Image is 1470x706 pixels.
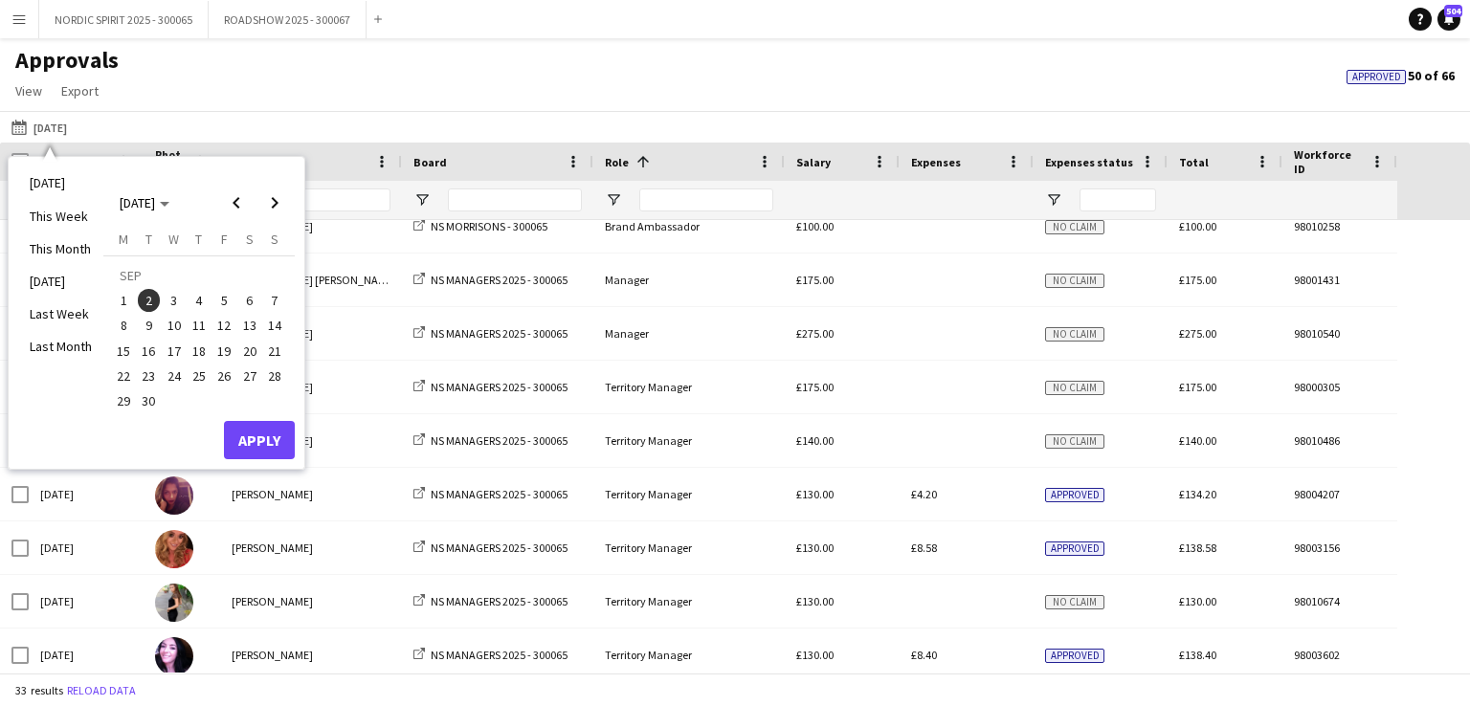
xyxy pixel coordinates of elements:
span: Workforce ID [1294,147,1363,176]
span: T [145,231,152,248]
span: 28 [263,364,286,387]
button: 09-09-2025 [136,313,161,338]
div: [PERSON_NAME] [220,200,402,253]
span: Role [605,155,629,169]
span: £130.00 [1179,594,1216,608]
div: [PERSON_NAME] [PERSON_NAME] [220,254,402,306]
div: [PERSON_NAME] [220,521,402,574]
button: 12-09-2025 [212,313,236,338]
span: Approved [1045,541,1104,556]
button: 11-09-2025 [187,313,212,338]
div: [PERSON_NAME] [220,468,402,520]
div: Territory Manager [593,361,785,413]
button: 03-09-2025 [162,288,187,313]
span: £140.00 [1179,433,1216,448]
span: [DATE] [120,194,155,211]
span: Approved [1045,649,1104,663]
span: 1 [112,289,135,312]
div: Territory Manager [593,414,785,467]
span: NS MANAGERS 2025 - 300065 [431,541,568,555]
button: 29-09-2025 [111,388,136,413]
div: [DATE] [29,468,144,520]
span: £130.00 [796,541,834,555]
a: NS MORRISONS - 300065 [413,219,547,233]
div: [PERSON_NAME] [220,575,402,628]
a: NS MANAGERS 2025 - 300065 [413,380,568,394]
button: [DATE] [8,116,71,139]
span: Approved [1352,71,1401,83]
div: 98000305 [1282,361,1397,413]
div: [PERSON_NAME] [220,307,402,360]
span: 3 [163,289,186,312]
button: Choose month and year [112,186,177,220]
button: 04-09-2025 [187,288,212,313]
button: Next month [256,184,294,222]
button: 28-09-2025 [262,364,287,388]
span: 19 [212,340,235,363]
button: 24-09-2025 [162,364,187,388]
span: View [15,82,42,99]
div: Territory Manager [593,629,785,681]
div: 98001431 [1282,254,1397,306]
button: 20-09-2025 [236,339,261,364]
input: Board Filter Input [448,188,582,211]
span: 8 [112,315,135,338]
span: 5 [212,289,235,312]
span: 13 [238,315,261,338]
span: NS MORRISONS - 300065 [431,219,547,233]
button: 10-09-2025 [162,313,187,338]
span: NS MANAGERS 2025 - 300065 [431,326,568,341]
span: 50 of 66 [1347,67,1455,84]
div: 98010258 [1282,200,1397,253]
li: Last Week [18,298,103,330]
span: W [168,231,179,248]
span: NS MANAGERS 2025 - 300065 [431,380,568,394]
span: NS MANAGERS 2025 - 300065 [431,594,568,608]
div: [DATE] [29,629,144,681]
a: NS MANAGERS 2025 - 300065 [413,326,568,341]
a: NS MANAGERS 2025 - 300065 [413,433,568,448]
span: £100.00 [1179,219,1216,233]
div: 98010674 [1282,575,1397,628]
span: 15 [112,340,135,363]
div: 98003156 [1282,521,1397,574]
button: 05-09-2025 [212,288,236,313]
button: 07-09-2025 [262,288,287,313]
a: 504 [1437,8,1460,31]
span: 26 [212,364,235,387]
span: 20 [238,340,261,363]
span: £138.40 [1179,648,1216,662]
div: 98010540 [1282,307,1397,360]
div: Manager [593,307,785,360]
span: £8.40 [911,648,937,662]
button: 18-09-2025 [187,339,212,364]
button: 22-09-2025 [111,364,136,388]
span: 10 [163,315,186,338]
span: £175.00 [796,273,834,287]
span: 18 [188,340,211,363]
div: [PERSON_NAME] [220,414,402,467]
span: 504 [1444,5,1462,17]
span: £130.00 [796,648,834,662]
a: NS MANAGERS 2025 - 300065 [413,273,568,287]
button: 01-09-2025 [111,288,136,313]
button: ROADSHOW 2025 - 300067 [209,1,367,38]
span: 9 [138,315,161,338]
img: Luisa Schileo [155,584,193,622]
a: NS MANAGERS 2025 - 300065 [413,594,568,608]
button: 26-09-2025 [212,364,236,388]
span: £275.00 [796,326,834,341]
div: Territory Manager [593,575,785,628]
button: 25-09-2025 [187,364,212,388]
span: £175.00 [796,380,834,394]
span: 14 [263,315,286,338]
span: 16 [138,340,161,363]
td: SEP [111,263,287,288]
span: 17 [163,340,186,363]
span: £275.00 [1179,326,1216,341]
button: 15-09-2025 [111,339,136,364]
li: [DATE] [18,166,103,199]
span: 12 [212,315,235,338]
div: [PERSON_NAME] [220,361,402,413]
span: 7 [263,289,286,312]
